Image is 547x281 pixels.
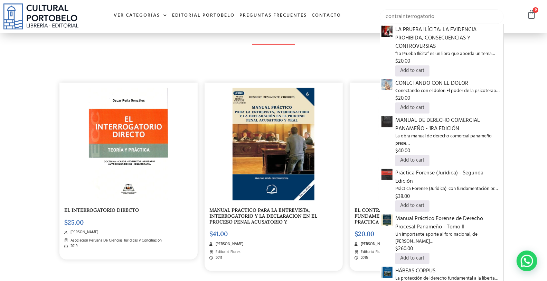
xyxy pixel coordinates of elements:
img: Captura de pantalla 2024-08-21 154809 [381,169,393,180]
span: $ [395,94,398,102]
span: 2011 [214,255,222,261]
bdi: 38.00 [395,192,410,201]
img: el_contrainterr-2.jpg [362,88,475,200]
img: 81Xhe+lqSeL._SY466_ [381,26,393,37]
span: Editorial Flores [359,249,386,255]
img: WhatsApp Image 2025-02-14 at 1.00.55 PM [381,116,393,127]
span: [PERSON_NAME] [214,241,243,247]
span: 2015 [359,255,368,261]
span: Asociación Peruana De Ciencias Jurídicas y Conciliación [69,238,162,244]
a: Add to cart: “LA PRUEBA ILÍCITA: LA EVIDENCIA PROHIBIDA, CONSECUENCIAS Y CONTROVERSIAS” [395,65,430,76]
a: HÁBEAS CORPUS [381,268,393,277]
a: 0 [527,9,536,19]
a: MANUAL DE DERECHO COMERCIAL PANAMEÑO - 1RA EDICIÓN [381,117,393,126]
bdi: 25.00 [65,218,84,226]
a: Contacto [309,8,343,23]
span: Práctica Forense (Jurídica) - Segunda Edición [395,169,502,185]
bdi: 41.00 [210,230,228,238]
span: Un importante aporte al foro nacional, de [PERSON_NAME]… [395,231,502,245]
bdi: 260.00 [395,245,413,253]
a: CONECTANDO CON EL DOLOR [381,80,393,89]
span: CONECTANDO CON EL DOLOR [395,79,502,88]
a: Práctica Forense (Jurídica) - Segunda Edición [381,170,393,179]
a: Editorial Portobelo [170,8,237,23]
a: MANUAL PRACTICO PARA LA ENTREVISTA, INTERROGATORIO Y LA DECLARACION EN EL PROCESO PENAL ACUSATORIO Y [210,207,318,225]
span: $ [395,245,398,253]
span: HÁBEAS CORPUS [395,267,502,275]
span: 0 [533,7,538,13]
img: PORTADA-FRANCISCA-conectando [381,79,393,90]
span: $ [395,147,398,155]
a: LA PRUEBA ILÍCITA: LA EVIDENCIA PROHIBIDA, CONSECUENCIAS Y CONTROVERSIAS [381,27,393,36]
a: EL INTERROGATORIO DIRECTO [65,207,139,213]
span: $ [210,230,213,238]
input: Búsqueda [380,9,503,24]
img: Manual Tomo 2 [381,215,393,226]
img: manual_practico_entrevistas-1.jpg [233,88,314,200]
span: Práctica Forense (Jurídica) con fundamentación pr… [395,185,502,192]
span: $ [395,57,398,65]
span: “La Prueba Ilícita” es un libro que aborda un tema… [395,51,502,57]
span: Conectando con el dolor: El poder de la psicoterap… [395,88,502,94]
a: EL CONTRAINTERROGATORIO COMO ARMA FUNDAMENTAL EN EL JUZGAMIENTO – TEORIA Y PRACTICA [355,207,473,225]
span: Editorial Flores [214,249,241,255]
a: Add to cart: “Manual Práctico Forense de Derecho Procesal Panameño - Tomo II” [395,253,430,264]
a: Add to cart: “CONECTANDO CON EL DOLOR” [395,102,430,114]
a: Manual Práctico Forense de Derecho Procesal Panameño - Tomo II [381,216,393,225]
span: La obra manual de derecho comercial panameño prese… [395,133,502,147]
img: img20230324_09260215 [89,88,168,200]
bdi: 20.00 [395,94,410,102]
span: $ [355,230,358,238]
bdi: 40.00 [395,147,410,155]
img: BA-260-JOVANE-HÁBEAS CORPUS-01 [381,267,393,278]
a: Práctica Forense (Jurídica) - Segunda EdiciónPráctica Forense (Jurídica) con fundamentación pr…$3... [395,169,502,200]
span: MANUAL DE DERECHO COMERCIAL PANAMEÑO - 1RA EDICIÓN [395,116,502,133]
a: LA PRUEBA ILÍCITA: LA EVIDENCIA PROHIBIDA, CONSECUENCIAS Y CONTROVERSIAS“La Prueba Ilícita” es un... [395,26,502,65]
span: $ [395,192,398,201]
a: Add to cart: “MANUAL DE DERECHO COMERCIAL PANAMEÑO - 1RA EDICIÓN” [395,155,430,166]
bdi: 20.00 [355,230,375,238]
a: CONECTANDO CON EL DOLORConectando con el dolor: El poder de la psicoterap…$20.00 [395,79,502,102]
a: Preguntas frecuentes [237,8,309,23]
a: Ver Categorías [111,8,170,23]
span: LA PRUEBA ILÍCITA: LA EVIDENCIA PROHIBIDA, CONSECUENCIAS Y CONTROVERSIAS [395,26,502,51]
span: 2019 [69,243,78,249]
a: Add to cart: “Práctica Forense (Jurídica) - Segunda Edición” [395,200,430,211]
span: [PERSON_NAME] [69,229,98,235]
span: $ [65,218,68,226]
bdi: 20.00 [395,57,410,65]
span: [PERSON_NAME] [359,241,388,247]
a: MANUAL DE DERECHO COMERCIAL PANAMEÑO - 1RA EDICIÓNLa obra manual de derecho comercial panameño pr... [395,116,502,155]
span: Manual Práctico Forense de Derecho Procesal Panameño - Tomo II [395,215,502,231]
a: Manual Práctico Forense de Derecho Procesal Panameño - Tomo IIUn importante aporte al foro nacion... [395,215,502,253]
